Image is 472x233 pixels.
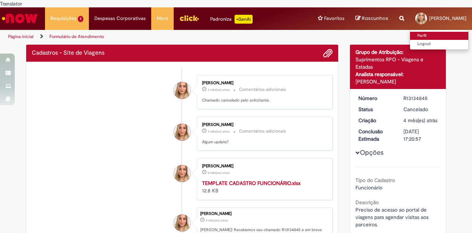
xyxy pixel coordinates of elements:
[205,7,258,30] ul: Menu Cabeçalho
[355,56,441,71] div: Suprimentos RPO - Viagens e Estadas
[206,218,228,223] span: 4 mês(es) atrás
[355,206,430,228] span: Preciso de acesso ao portal de viagens para agendar visitas aos parceiros.
[202,81,325,85] div: [PERSON_NAME]
[208,171,230,175] time: 06/06/2025 14:20:48
[202,97,325,103] p: Chamado cancelado pelo solicitante.
[353,95,398,102] dt: Número
[399,7,404,21] i: Search from all sources
[355,15,388,22] a: Rascunhos
[51,15,76,22] span: Requisições
[6,30,309,44] ul: Trilhas de página
[208,129,230,134] span: 3 mês(es) atrás
[202,123,325,127] div: [PERSON_NAME]
[403,128,438,143] div: [DATE] 17:20:57
[355,71,441,78] div: Analista responsável:
[208,88,230,92] span: 3 mês(es) atrás
[32,50,104,56] h2: Cadastros - Site de Viagens Histórico de tíquete
[202,164,325,168] div: [PERSON_NAME]
[362,15,388,22] span: Rascunhos
[208,88,230,92] time: 14/07/2025 10:16:53
[210,15,253,24] div: Padroniza
[202,180,301,186] a: TEMPLATE CADASTRO FUNCIONÁRIO.xlsx
[353,128,398,143] dt: Conclusão Estimada
[208,171,230,175] span: 4 mês(es) atrás
[89,7,151,30] a: Despesas Corporativas :
[403,117,438,124] div: 06/06/2025 14:20:52
[429,15,466,21] span: [PERSON_NAME]
[151,7,174,30] ul: Menu Cabeçalho
[312,7,350,30] ul: Menu Cabeçalho
[353,106,398,113] dt: Status
[174,215,191,232] div: Milena Fernandes Grundner
[235,15,253,24] p: +GenAi
[355,199,379,206] b: Descrição
[151,7,174,30] a: More : 4
[355,177,395,184] b: Tipo do Cadastro
[78,16,83,22] span: 1
[45,7,89,30] ul: Menu Cabeçalho
[403,106,438,113] div: Cancelado
[324,15,344,22] span: Favoritos
[1,11,39,26] img: ServiceNow
[45,7,89,30] a: Requisições : 1
[410,32,468,40] a: Perfil
[174,7,205,30] ul: Menu Cabeçalho
[157,15,168,22] span: More
[355,48,441,56] div: Grupo de Atribuição:
[410,7,472,30] a: [PERSON_NAME]
[410,40,468,48] a: Logout
[239,86,286,93] small: Comentários adicionais
[355,184,382,191] span: Funcionário
[355,78,441,85] div: [PERSON_NAME]
[89,7,151,30] ul: Menu Cabeçalho
[208,129,230,134] time: 14/07/2025 10:10:46
[403,117,437,124] time: 06/06/2025 14:20:52
[94,15,146,22] span: Despesas Corporativas
[200,212,329,216] div: [PERSON_NAME]
[403,117,437,124] span: 4 mês(es) atrás
[49,34,104,40] a: Formulário de Atendimento
[174,124,191,141] div: Milena Fernandes Grundner
[353,117,398,124] dt: Criação
[202,179,325,194] div: 12.8 KB
[174,82,191,99] div: Milena Fernandes Grundner
[179,13,199,24] img: click_logo_yellow_360x200.png
[202,139,325,145] p: Algum update?
[8,34,34,40] a: Página inicial
[206,218,228,223] time: 06/06/2025 14:20:52
[239,128,286,134] small: Comentários adicionais
[323,48,333,58] button: Adicionar anexos
[312,7,350,30] a: Favoritos : 0
[174,165,191,182] div: Milena Fernandes Grundner
[403,95,438,102] div: R13134845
